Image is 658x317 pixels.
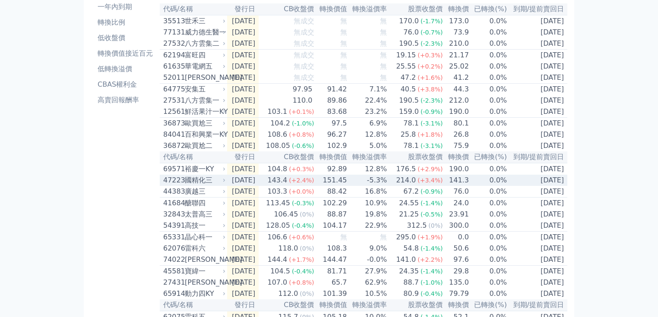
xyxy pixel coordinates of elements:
[185,141,224,151] div: 歐買尬二
[469,277,507,288] td: 0.0%
[394,254,418,265] div: 141.0
[507,72,567,84] td: [DATE]
[469,84,507,95] td: 0.0%
[507,163,567,175] td: [DATE]
[292,120,314,127] span: (-1.0%)
[163,16,183,26] div: 35513
[340,62,347,70] span: 無
[507,106,567,118] td: [DATE]
[507,84,567,95] td: [DATE]
[348,95,388,106] td: 22.4%
[163,61,183,72] div: 61635
[418,256,443,263] span: (+2.2%)
[348,151,388,163] th: 轉換溢價率
[185,277,224,288] div: [PERSON_NAME]
[185,164,224,174] div: 裕慶一KY
[443,277,469,288] td: 135.0
[507,198,567,209] td: [DATE]
[227,118,259,129] td: [DATE]
[469,243,507,254] td: 0.0%
[348,277,388,288] td: 62.9%
[266,277,289,288] div: 107.0
[443,232,469,243] td: 0.0
[163,72,183,83] div: 52011
[469,95,507,106] td: 0.0%
[185,118,224,129] div: 歐買尬三
[266,186,289,197] div: 103.3
[185,72,224,83] div: [PERSON_NAME]
[397,198,421,208] div: 24.55
[160,151,227,163] th: 代碼/名稱
[315,129,348,140] td: 96.27
[402,243,421,254] div: 54.8
[507,243,567,254] td: [DATE]
[418,52,443,59] span: (+0.3%)
[469,266,507,277] td: 0.0%
[421,29,443,36] span: (-0.7%)
[421,142,443,149] span: (-3.1%)
[421,200,443,207] span: (-1.4%)
[315,84,348,95] td: 91.42
[227,84,259,95] td: [DATE]
[269,118,292,129] div: 104.2
[315,118,348,129] td: 97.5
[94,79,156,90] li: CBAS權利金
[443,95,469,106] td: 212.0
[227,198,259,209] td: [DATE]
[259,3,314,15] th: CB收盤價
[394,164,418,174] div: 176.5
[507,27,567,38] td: [DATE]
[294,73,314,82] span: 無成交
[294,51,314,59] span: 無成交
[227,288,259,299] td: [DATE]
[469,118,507,129] td: 0.0%
[507,61,567,72] td: [DATE]
[443,72,469,84] td: 41.2
[443,61,469,72] td: 25.02
[163,129,183,140] div: 84041
[227,220,259,232] td: [DATE]
[315,243,348,254] td: 108.3
[227,243,259,254] td: [DATE]
[315,175,348,186] td: 151.45
[272,209,300,220] div: 106.45
[397,107,421,117] div: 159.0
[443,198,469,209] td: 24.0
[469,186,507,198] td: 0.0%
[315,95,348,106] td: 89.86
[227,140,259,151] td: [DATE]
[340,73,347,82] span: 無
[163,266,183,276] div: 45581
[227,151,259,163] th: 發行日
[163,277,183,288] div: 27431
[507,129,567,140] td: [DATE]
[227,72,259,84] td: [DATE]
[469,175,507,186] td: 0.0%
[227,38,259,50] td: [DATE]
[428,222,443,229] span: (0%)
[94,31,156,45] a: 低收盤價
[507,277,567,288] td: [DATE]
[421,188,443,195] span: (-0.9%)
[315,106,348,118] td: 83.68
[469,15,507,27] td: 0.0%
[291,95,314,106] div: 110.0
[418,177,443,184] span: (+3.4%)
[394,50,418,60] div: 19.15
[315,209,348,220] td: 88.87
[418,234,443,241] span: (+1.9%)
[163,198,183,208] div: 41684
[163,164,183,174] div: 69571
[315,198,348,209] td: 102.29
[469,220,507,232] td: 0.0%
[185,50,224,60] div: 富旺四
[348,209,388,220] td: 19.8%
[507,15,567,27] td: [DATE]
[380,51,387,59] span: 無
[507,209,567,220] td: [DATE]
[185,175,224,185] div: 國精化三
[399,84,418,94] div: 40.5
[507,151,567,163] th: 到期/提前賣回日
[387,151,443,163] th: 股票收盤價
[443,175,469,186] td: 141.3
